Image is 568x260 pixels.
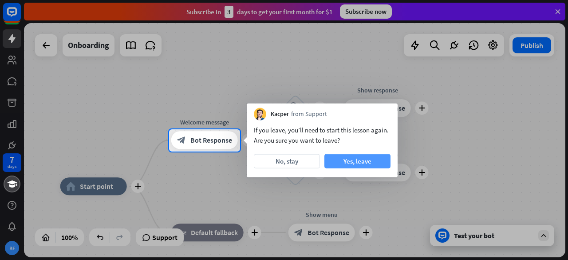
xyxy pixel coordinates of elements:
span: Kacper [271,110,289,119]
button: Open LiveChat chat widget [7,4,34,30]
button: Yes, leave [324,154,390,168]
span: from Support [291,110,327,119]
span: Bot Response [190,136,232,145]
button: No, stay [254,154,320,168]
i: block_bot_response [177,136,186,145]
div: If you leave, you’ll need to start this lesson again. Are you sure you want to leave? [254,125,390,145]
